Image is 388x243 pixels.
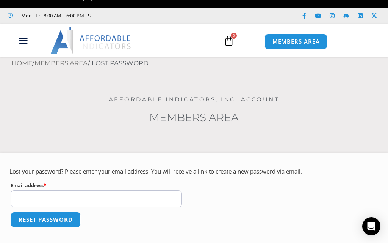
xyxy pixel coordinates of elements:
span: Mon - Fri: 8:00 AM – 6:00 PM EST [19,11,93,20]
a: MEMBERS AREA [264,34,328,49]
a: Home [11,59,32,67]
span: MEMBERS AREA [272,39,320,44]
a: Members Area [34,59,88,67]
a: Affordable Indicators, Inc. Account [109,96,280,103]
nav: Breadcrumb [11,57,388,69]
a: Members Area [149,111,239,124]
div: Menu Toggle [4,33,42,48]
a: 0 [212,30,246,52]
div: Open Intercom Messenger [362,217,380,235]
span: 0 [231,33,237,39]
iframe: Customer reviews powered by Trustpilot [97,12,211,19]
button: Reset password [11,212,81,227]
label: Email address [11,181,182,190]
img: LogoAI | Affordable Indicators – NinjaTrader [50,27,132,54]
p: Lost your password? Please enter your email address. You will receive a link to create a new pass... [9,166,379,177]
